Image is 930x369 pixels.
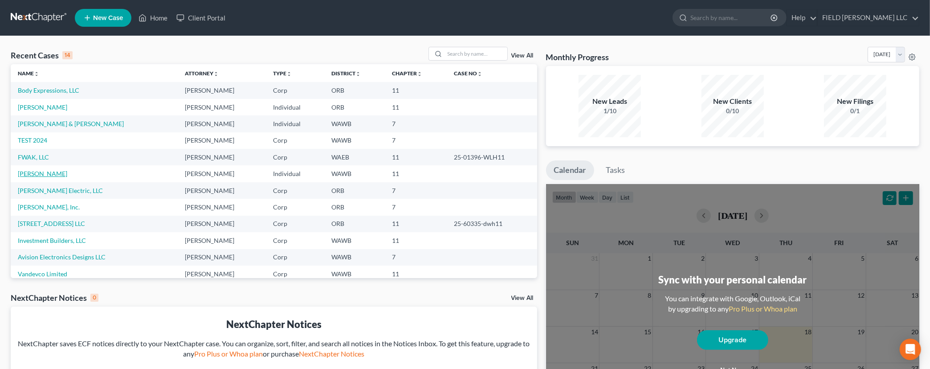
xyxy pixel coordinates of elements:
[178,132,266,149] td: [PERSON_NAME]
[824,96,886,107] div: New Filings
[18,317,530,331] div: NextChapter Notices
[266,115,324,132] td: Individual
[331,70,361,77] a: Districtunfold_more
[18,86,79,94] a: Body Expressions, LLC
[324,82,385,98] td: ORB
[324,216,385,232] td: ORB
[546,160,594,180] a: Calendar
[702,96,764,107] div: New Clients
[900,339,921,360] div: Open Intercom Messenger
[324,99,385,115] td: ORB
[454,70,482,77] a: Case Nounfold_more
[324,132,385,149] td: WAWB
[385,216,447,232] td: 11
[266,199,324,215] td: Corp
[266,249,324,266] td: Corp
[286,71,292,77] i: unfold_more
[324,232,385,249] td: WAWB
[324,249,385,266] td: WAWB
[385,99,447,115] td: 11
[824,107,886,115] div: 0/1
[266,132,324,149] td: Corp
[11,50,73,61] div: Recent Cases
[787,10,817,26] a: Help
[18,253,106,261] a: Avision Electronics Designs LLC
[266,149,324,165] td: Corp
[385,249,447,266] td: 7
[266,216,324,232] td: Corp
[417,71,422,77] i: unfold_more
[385,82,447,98] td: 11
[477,71,482,77] i: unfold_more
[385,199,447,215] td: 7
[18,203,80,211] a: [PERSON_NAME], Inc.
[213,71,219,77] i: unfold_more
[511,53,534,59] a: View All
[324,182,385,199] td: ORB
[385,165,447,182] td: 11
[385,132,447,149] td: 7
[445,47,507,60] input: Search by name...
[447,149,537,165] td: 25-01396-WLH11
[385,115,447,132] td: 7
[178,149,266,165] td: [PERSON_NAME]
[598,160,633,180] a: Tasks
[385,149,447,165] td: 11
[178,165,266,182] td: [PERSON_NAME]
[185,70,219,77] a: Attorneyunfold_more
[11,292,98,303] div: NextChapter Notices
[385,182,447,199] td: 7
[355,71,361,77] i: unfold_more
[93,15,123,21] span: New Case
[690,9,772,26] input: Search by name...
[818,10,919,26] a: FIELD [PERSON_NAME] LLC
[266,266,324,282] td: Corp
[729,304,797,313] a: Pro Plus or Whoa plan
[178,82,266,98] td: [PERSON_NAME]
[266,182,324,199] td: Corp
[324,266,385,282] td: WAWB
[178,216,266,232] td: [PERSON_NAME]
[18,153,49,161] a: FWAK, LLC
[385,232,447,249] td: 11
[18,136,47,144] a: TEST 2024
[194,349,263,358] a: Pro Plus or Whoa plan
[90,294,98,302] div: 0
[172,10,230,26] a: Client Portal
[697,330,768,350] a: Upgrade
[392,70,422,77] a: Chapterunfold_more
[178,232,266,249] td: [PERSON_NAME]
[702,107,764,115] div: 0/10
[134,10,172,26] a: Home
[18,270,67,278] a: Vandevco Limited
[18,237,86,244] a: Investment Builders, LLC
[324,199,385,215] td: ORB
[266,99,324,115] td: Individual
[18,120,124,127] a: [PERSON_NAME] & [PERSON_NAME]
[18,220,85,227] a: [STREET_ADDRESS] LLC
[385,266,447,282] td: 11
[178,266,266,282] td: [PERSON_NAME]
[18,187,103,194] a: [PERSON_NAME] Electric, LLC
[579,107,641,115] div: 1/10
[266,232,324,249] td: Corp
[178,115,266,132] td: [PERSON_NAME]
[178,199,266,215] td: [PERSON_NAME]
[579,96,641,107] div: New Leads
[273,70,292,77] a: Typeunfold_more
[546,52,609,62] h3: Monthly Progress
[18,103,67,111] a: [PERSON_NAME]
[658,273,807,287] div: Sync with your personal calendar
[178,99,266,115] td: [PERSON_NAME]
[447,216,537,232] td: 25-60335-dwh11
[18,339,530,359] div: NextChapter saves ECF notices directly to your NextChapter case. You can organize, sort, filter, ...
[18,70,39,77] a: Nameunfold_more
[34,71,39,77] i: unfold_more
[266,165,324,182] td: Individual
[661,294,804,314] div: You can integrate with Google, Outlook, iCal by upgrading to any
[18,170,67,177] a: [PERSON_NAME]
[324,115,385,132] td: WAWB
[62,51,73,59] div: 14
[266,82,324,98] td: Corp
[324,165,385,182] td: WAWB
